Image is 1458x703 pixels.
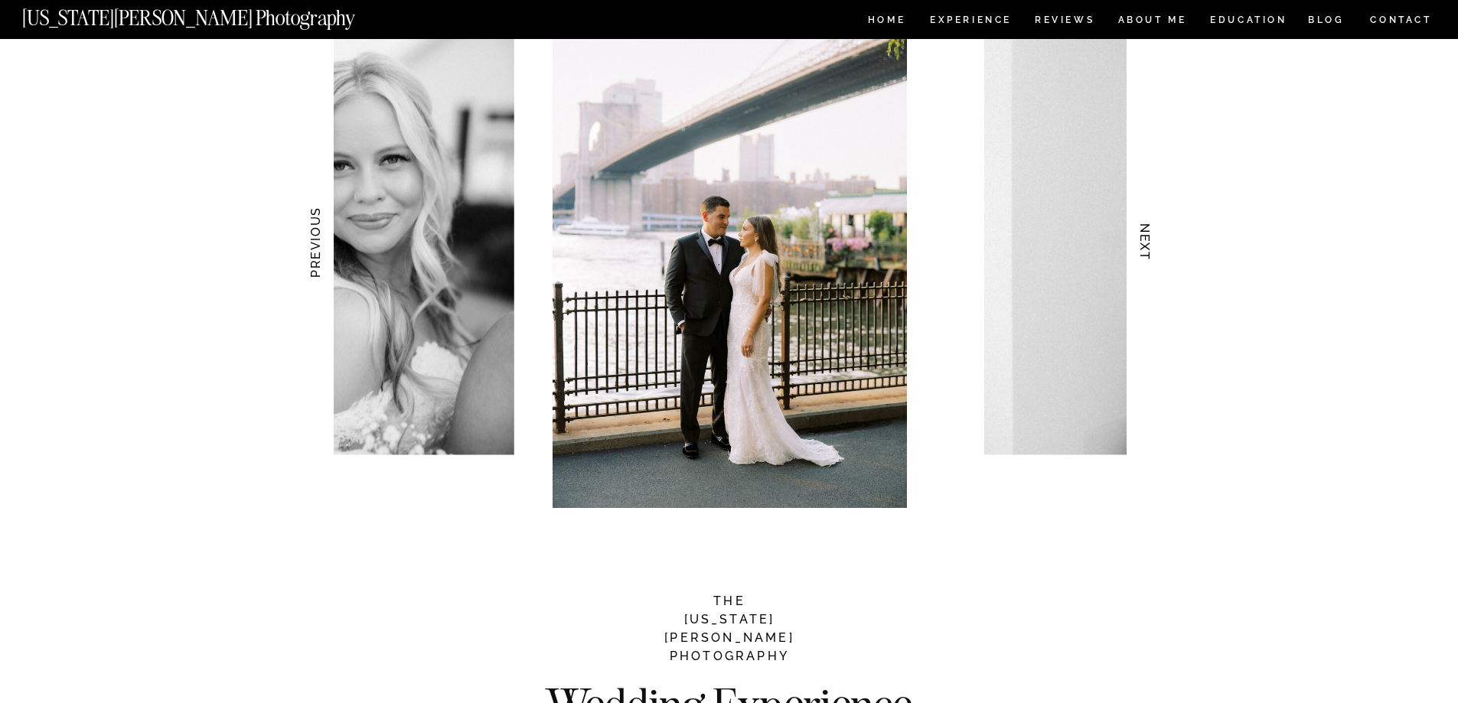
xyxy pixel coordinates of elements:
h2: THE [US_STATE][PERSON_NAME] PHOTOGRAPHY [654,592,805,664]
a: HOME [865,15,908,28]
a: CONTACT [1369,11,1433,28]
a: ABOUT ME [1117,15,1187,28]
a: [US_STATE][PERSON_NAME] Photography [22,8,406,21]
a: BLOG [1308,15,1345,28]
h3: PREVIOUS [306,194,322,291]
a: EDUCATION [1208,15,1289,28]
h3: NEXT [1137,194,1153,291]
a: Experience [930,15,1010,28]
a: REVIEWS [1035,15,1092,28]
